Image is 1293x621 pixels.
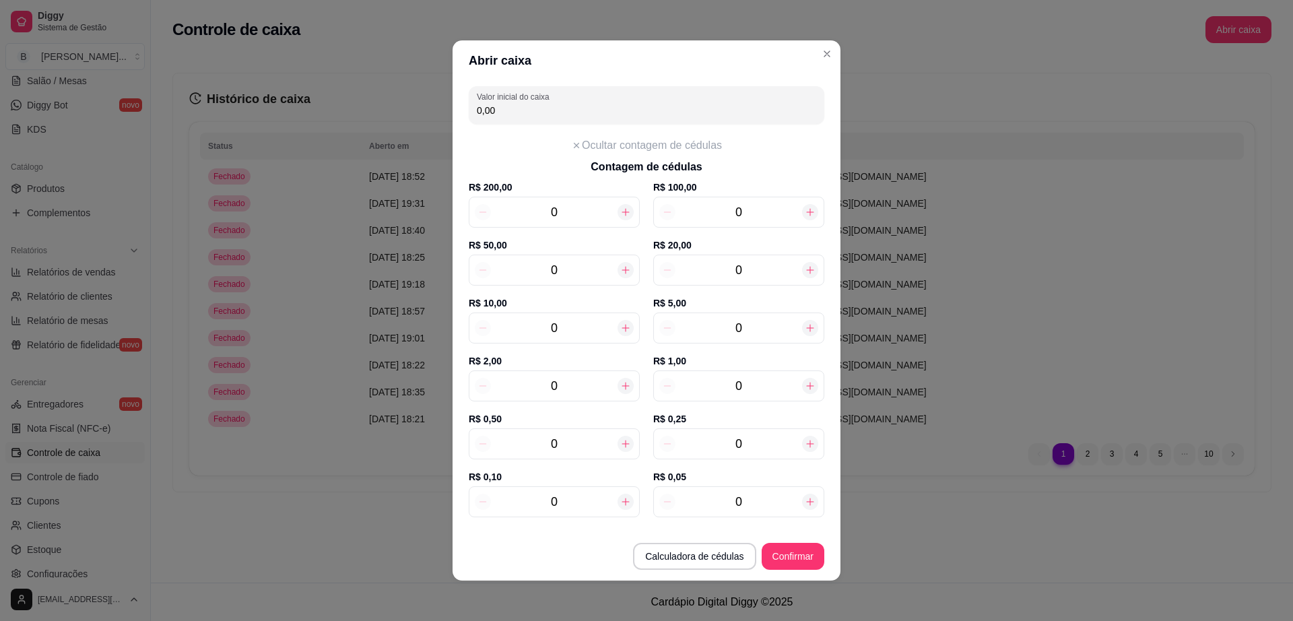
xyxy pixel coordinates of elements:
label: R$ 100,00 [653,181,824,194]
button: Close [816,43,838,65]
label: R$ 20,00 [653,238,824,252]
label: R$ 5,00 [653,296,824,310]
header: Abrir caixa [453,40,840,81]
label: R$ 0,05 [653,470,824,484]
label: Valor inicial do caixa [477,91,554,102]
button: Confirmar [762,543,824,570]
label: R$ 10,00 [469,296,640,310]
label: R$ 0,50 [469,412,640,426]
input: Valor inicial do caixa [477,104,816,117]
h3: Contagem de cédulas [469,159,824,175]
label: R$ 0,25 [653,412,824,426]
p: Ocultar contagem de cédulas [582,137,722,154]
button: Calculadora de cédulas [633,543,756,570]
label: R$ 2,00 [469,354,640,368]
label: R$ 200,00 [469,181,640,194]
label: R$ 1,00 [653,354,824,368]
label: R$ 0,10 [469,470,640,484]
label: R$ 50,00 [469,238,640,252]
